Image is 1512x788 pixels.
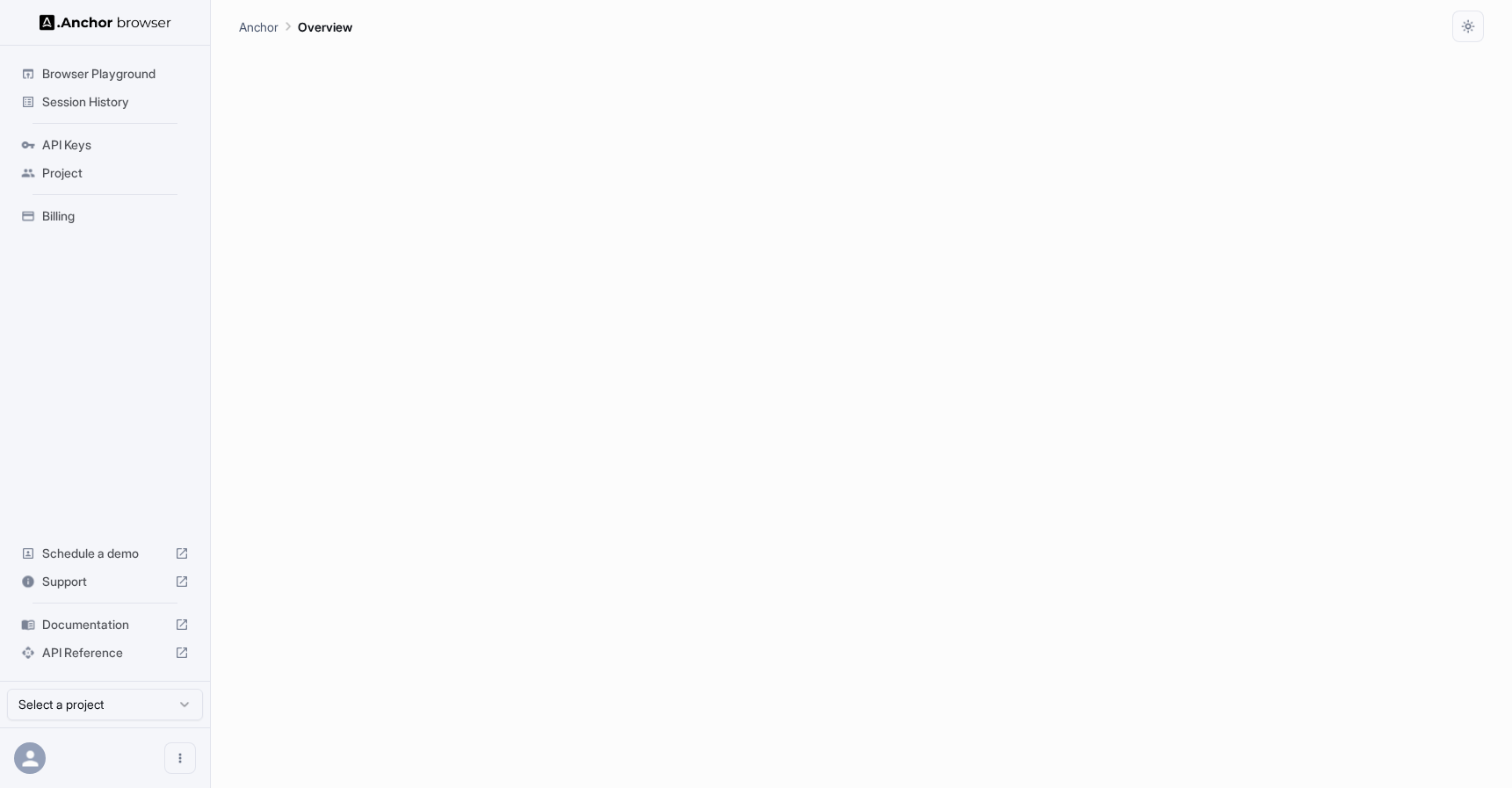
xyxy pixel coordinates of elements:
img: Anchor Logo [40,14,171,31]
div: Schedule a demo [14,539,196,568]
div: Billing [14,202,196,230]
div: Support [14,568,196,596]
span: Support [42,573,168,590]
span: Project [42,164,189,182]
button: Open menu [164,742,196,774]
span: Browser Playground [42,65,189,83]
span: Schedule a demo [42,545,168,562]
div: Project [14,159,196,187]
div: Session History [14,88,196,116]
span: Billing [42,207,189,225]
p: Anchor [239,18,279,36]
div: API Keys [14,131,196,159]
div: API Reference [14,639,196,667]
nav: breadcrumb [239,17,352,36]
span: API Reference [42,644,168,661]
div: Browser Playground [14,60,196,88]
div: Documentation [14,611,196,639]
span: Documentation [42,616,168,633]
span: API Keys [42,136,189,154]
p: Overview [298,18,352,36]
span: Session History [42,93,189,111]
